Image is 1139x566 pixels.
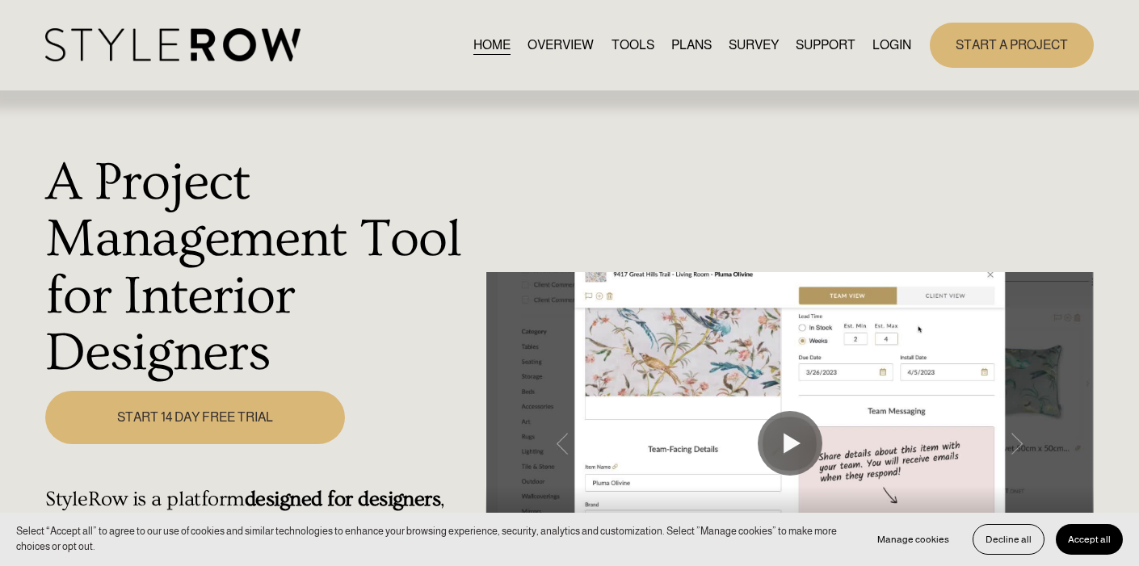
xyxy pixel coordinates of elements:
[527,34,594,56] a: OVERVIEW
[930,23,1094,67] a: START A PROJECT
[612,34,654,56] a: TOOLS
[796,34,855,56] a: folder dropdown
[45,28,300,61] img: StyleRow
[16,524,849,555] p: Select “Accept all” to agree to our use of cookies and similar technologies to enhance your brows...
[729,34,779,56] a: SURVEY
[245,487,441,511] strong: designed for designers
[872,34,911,56] a: LOGIN
[973,524,1044,555] button: Decline all
[473,34,511,56] a: HOME
[796,36,855,55] span: SUPPORT
[45,487,477,536] h4: StyleRow is a platform , with maximum flexibility and organization.
[986,534,1032,545] span: Decline all
[45,154,477,382] h1: A Project Management Tool for Interior Designers
[877,534,949,545] span: Manage cookies
[865,524,961,555] button: Manage cookies
[45,391,345,445] a: START 14 DAY FREE TRIAL
[1056,524,1123,555] button: Accept all
[671,34,712,56] a: PLANS
[1068,534,1111,545] span: Accept all
[758,411,822,476] button: Play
